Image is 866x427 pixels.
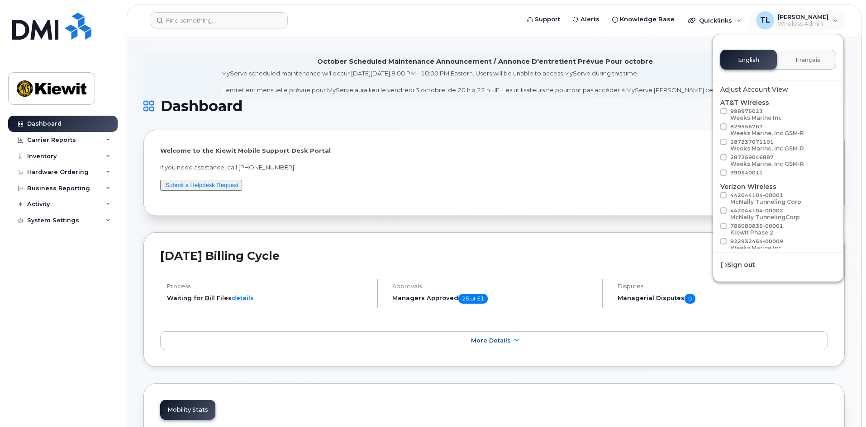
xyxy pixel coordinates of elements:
h2: [DATE] Billing Cycle [160,249,828,263]
span: 442044104-00002 [730,207,800,221]
div: Sign out [713,257,843,273]
span: 998975023 [730,108,782,121]
span: 442044104-00001 [730,192,801,205]
a: details [232,294,254,301]
span: 990540011 [730,169,763,176]
button: Submit a Helpdesk Request [160,180,242,191]
div: October Scheduled Maintenance Announcement / Annonce D'entretient Prévue Pour octobre [317,57,653,66]
h4: Disputes [618,283,828,290]
span: 287259046887 [730,154,804,167]
h4: Process [167,283,369,290]
a: Submit a Helpdesk Request [166,182,238,188]
div: Kiewit Phase 2 [730,229,783,236]
span: 287237071101 [730,139,804,152]
span: 0 [685,294,695,304]
p: Welcome to the Kiewit Mobile Support Desk Portal [160,146,828,155]
span: 25 of 51 [458,294,488,304]
div: Weeks Marine, Inc GSM-R [730,145,804,152]
span: More Details [471,337,511,344]
div: Weeks Marine Inc [730,114,782,121]
p: If you need assistance, call [PHONE_NUMBER] [160,163,828,172]
span: Dashboard [161,99,243,113]
div: Weeks Marine Inc [730,244,783,251]
iframe: Messenger Launcher [827,388,859,420]
div: MyServe scheduled maintenance will occur [DATE][DATE] 8:00 PM - 10:00 PM Eastern. Users will be u... [221,69,748,94]
h5: Managers Approved [392,294,595,304]
li: Waiting for Bill Files [167,294,369,302]
span: 922932454-00009 [730,238,783,251]
div: Weeks Marine, Inc GSM-R [730,130,804,136]
div: AT&T Wireless [720,98,836,178]
div: McNally Tunneling Corp [730,198,801,205]
div: Verizon Wireless [720,182,836,253]
div: McNally TunnelingCorp [730,214,800,221]
span: 786080835-00001 [730,223,783,236]
span: 829556767 [730,123,804,136]
div: Weeks Marine, Inc GSM-R [730,160,804,167]
h4: Approvals [392,283,595,290]
span: Français [795,56,820,64]
div: Adjust Account View [720,85,836,94]
h5: Managerial Disputes [618,294,828,304]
